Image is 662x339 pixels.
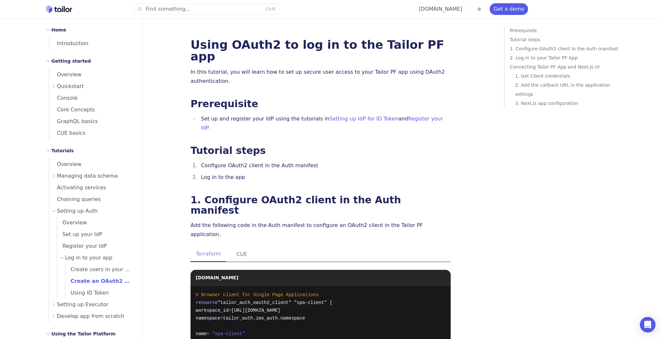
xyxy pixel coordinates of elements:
[218,300,332,305] span: "tailor_auth_oauth2_client" "spa-client" {
[191,221,451,239] p: Add the following code in the Auth manifest to configure an OAuth2 client in the Tailor PF applic...
[196,331,207,336] span: name
[49,130,86,136] span: CUE basics
[49,71,81,78] span: Overview
[57,243,107,249] span: Register your IdP
[207,331,209,336] span: =
[49,196,101,202] span: Chaining queries
[191,98,258,109] a: Prerequisite
[51,26,66,34] h2: Home
[49,161,81,167] span: Overview
[49,69,134,81] a: Overview
[510,44,621,53] a: 1. Configure OAuth2 client in the Auth manifest
[515,71,621,81] a: 1. Get Client credentials
[134,4,280,14] button: Find something...CtrlK
[419,6,462,12] a: [DOMAIN_NAME]
[212,331,245,336] span: "spa-client"
[475,5,483,13] button: Toggle dark mode
[49,127,134,139] a: CUE basics
[273,6,276,11] kbd: K
[199,173,451,182] li: Log in to the app
[51,57,91,65] h2: Getting started
[199,114,451,132] li: Set up and register your IdP using the tutorials in and .
[196,292,319,297] span: # Browser client for Single Page Applications
[51,147,74,155] h2: Tutorials
[196,270,238,282] h3: [DOMAIN_NAME]
[57,300,108,309] span: Setting up Executor
[57,207,98,216] span: Setting up Auth
[49,182,134,194] a: Activating services
[57,229,134,240] a: Set up your IdP
[196,316,220,321] span: namespace
[65,253,113,262] span: Log in to your app
[510,26,621,35] a: Prerequisite
[49,92,134,104] a: Console
[65,266,135,272] span: Create users in your app
[49,107,95,113] span: Core Concepts
[49,38,134,49] a: Introduction
[231,308,280,313] span: [URL][DOMAIN_NAME]
[65,290,109,296] span: Using ID Token
[49,118,98,124] span: GraphQL basics
[490,3,528,15] a: Get a demo
[510,35,621,44] a: Tutorial steps
[229,308,231,313] span: =
[191,68,451,86] p: In this tutorial, you will learn how to set up secure user access to your Tailor PF app using OAu...
[49,194,134,205] a: Chaining queries
[510,53,621,62] a: 2. Log in to your Tailor PF App
[510,62,621,71] a: Connecting Tailor PF App and Next.js UI
[191,247,226,262] button: Terraform
[46,5,72,13] a: Home
[51,330,115,338] h2: Using the Tailor Platform
[223,316,305,321] span: tailor_auth.ims_auth.namespace
[49,184,106,191] span: Activating services
[196,308,229,313] span: workspace_id
[191,145,266,156] a: Tutorial steps
[220,316,223,321] span: =
[57,240,134,252] a: Register your IdP
[640,317,655,333] div: Open Intercom Messenger
[65,287,134,299] a: Using ID Token
[57,171,118,181] span: Managing data schema
[515,99,621,108] a: 3. Next.js app configuration
[65,278,141,284] span: Create an OAuth2 client
[191,194,401,216] a: 1. Configure OAuth2 client in the Auth manifest
[201,116,443,131] a: Register your IdP
[265,6,273,11] kbd: Ctrl
[65,275,134,287] a: Create an OAuth2 client
[49,95,78,101] span: Console
[57,82,84,91] span: Quickstart
[191,38,444,63] a: Using OAuth2 to log in to the Tailor PF app
[49,158,134,170] a: Overview
[49,40,88,46] span: Introduction
[329,116,398,122] a: Setting up IdP for ID Token
[57,220,87,226] span: Overview
[515,81,621,99] a: 2. Add the callback URL in the application settings
[57,217,134,229] a: Overview
[65,264,134,275] a: Create users in your app
[199,161,451,170] li: Configure OAuth2 client in the Auth manifest
[49,116,134,127] a: GraphQL basics
[196,300,218,305] span: resource
[49,104,134,116] a: Core Concepts
[231,247,252,262] button: CUE
[57,312,124,321] span: Develop app from scratch
[57,231,102,237] span: Set up your IdP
